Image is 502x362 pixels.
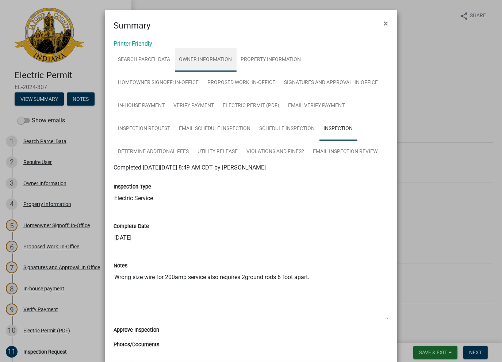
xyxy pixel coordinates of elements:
a: Owner Information [175,48,237,72]
a: Determine Additional Fees [114,140,193,164]
textarea: Wrong size wire for 200amp service also requires 2ground rods 6 foot apart. [114,270,388,320]
a: Violations and fines? [242,140,309,164]
a: Electric Permit (PDF) [219,94,284,118]
a: Printer Friendly [114,40,153,47]
a: Inspection [319,117,357,141]
a: Homeowner Signoff: In-Office [114,71,203,95]
a: Signatures and Approval: In Office [280,71,383,95]
a: Email Inspection Review [309,140,382,164]
label: Notes [114,263,128,268]
h4: Summary [114,19,151,32]
a: Proposed Work: In-Office [203,71,280,95]
a: Inspection Request [114,117,175,141]
label: Complete Date [114,224,149,229]
button: Close [378,13,394,34]
a: In-house payment [114,94,169,118]
a: Utility Release [193,140,242,164]
label: Photos/Documents [114,342,160,347]
a: Search Parcel Data [114,48,175,72]
label: Approve Inspection [114,328,160,333]
a: Email Verify Payment [284,94,349,118]
a: Email Schedule Inspection [175,117,255,141]
span: Completed [DATE][DATE] 8:49 AM CDT by [PERSON_NAME] [114,164,266,171]
label: Inspection Type [114,184,152,190]
a: Verify Payment [169,94,219,118]
a: Property Information [237,48,306,72]
a: Schedule Inspection [255,117,319,141]
span: × [384,18,388,28]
